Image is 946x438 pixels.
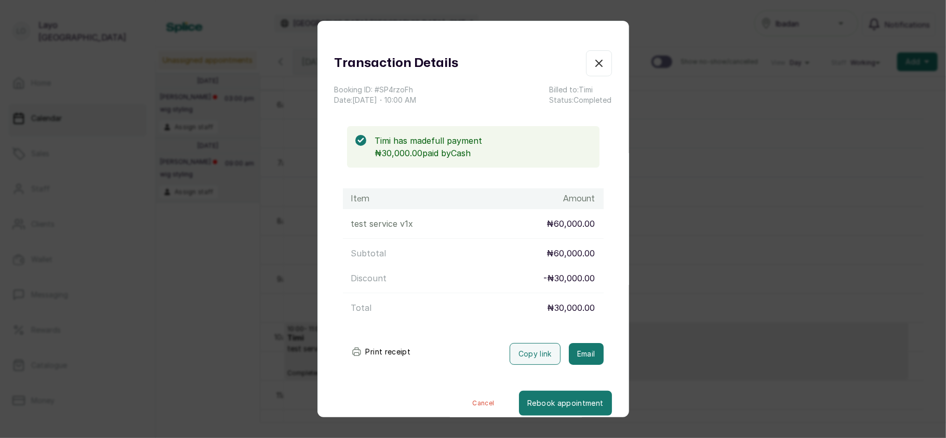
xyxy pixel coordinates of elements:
p: ₦30,000.00 paid by Cash [375,147,591,159]
p: ₦30,000.00 [548,302,595,314]
p: - ₦30,000.00 [544,272,595,284]
button: Copy link [510,343,561,365]
button: Print receipt [343,341,419,362]
p: Timi has made full payment [375,134,591,147]
p: Date: [DATE] ・ 10:00 AM [335,95,417,105]
p: ₦60,000.00 [547,217,595,230]
p: test service v1 x [351,217,414,230]
h1: Transaction Details [335,54,459,73]
h1: Item [351,193,370,205]
p: Subtotal [351,247,387,259]
button: Email [569,343,604,365]
p: Total [351,302,372,314]
p: Status: Completed [550,95,612,105]
p: Discount [351,272,387,284]
p: Billed to: Timi [550,85,612,95]
button: Cancel [447,391,519,416]
p: Booking ID: # SP4rzoFh [335,85,417,95]
p: ₦60,000.00 [547,247,595,259]
h1: Amount [564,193,595,205]
button: Rebook appointment [519,391,611,416]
